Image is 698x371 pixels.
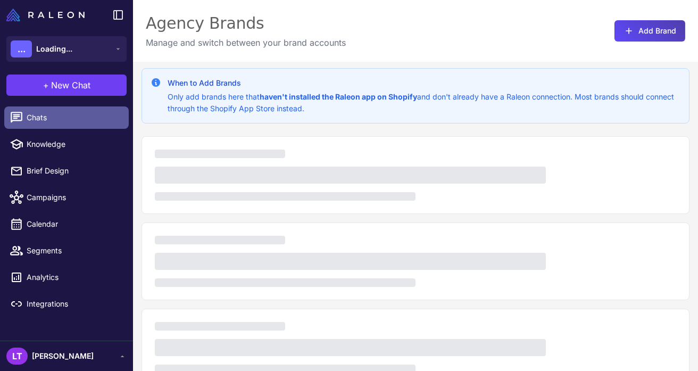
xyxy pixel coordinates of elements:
a: Campaigns [4,186,129,209]
a: Knowledge [4,133,129,155]
a: Brief Design [4,160,129,182]
span: Segments [27,245,120,257]
div: ... [11,40,32,57]
strong: haven't installed the Raleon app on Shopify [260,92,417,101]
h3: When to Add Brands [168,77,680,89]
button: Add Brand [614,20,685,42]
p: Manage and switch between your brand accounts [146,36,346,49]
div: Agency Brands [146,13,346,34]
div: LT [6,348,28,365]
a: Calendar [4,213,129,235]
span: Analytics [27,271,120,283]
a: Chats [4,106,129,129]
span: Knowledge [27,138,120,150]
button: ...Loading... [6,36,127,62]
button: +New Chat [6,75,127,96]
span: Loading... [36,43,72,55]
span: Integrations [27,298,120,310]
a: Raleon Logo [6,9,89,21]
span: New Chat [51,79,90,92]
span: Chats [27,112,120,123]
span: Calendar [27,218,120,230]
a: Integrations [4,293,129,315]
img: Raleon Logo [6,9,85,21]
p: Only add brands here that and don't already have a Raleon connection. Most brands should connect ... [168,91,680,114]
a: Segments [4,240,129,262]
span: [PERSON_NAME] [32,350,94,362]
span: Campaigns [27,192,120,203]
a: Analytics [4,266,129,288]
span: Brief Design [27,165,120,177]
span: + [43,79,49,92]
